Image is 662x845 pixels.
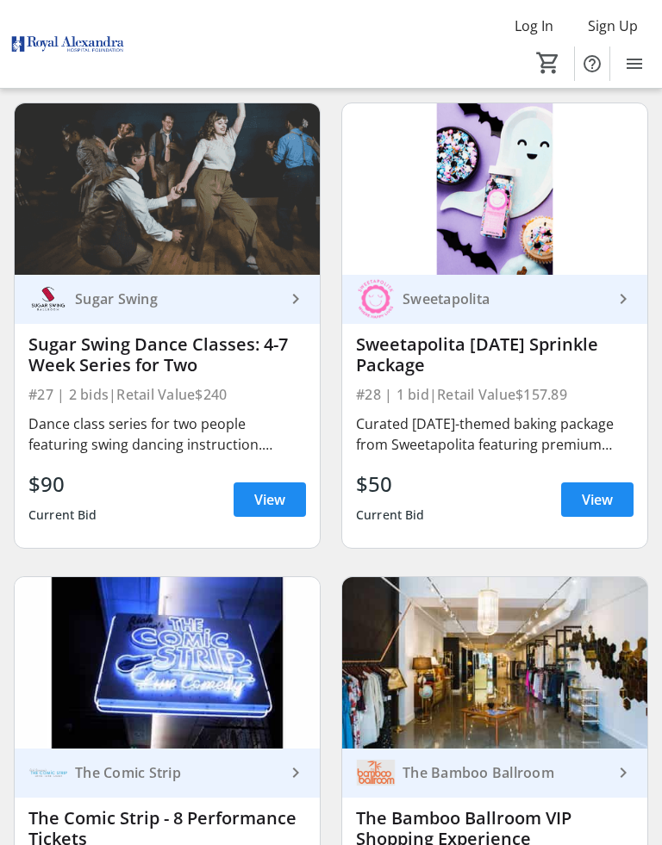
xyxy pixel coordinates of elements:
div: The Bamboo Ballroom [396,764,613,781]
div: $50 [356,469,425,500]
button: Menu [617,47,652,81]
img: The Comic Strip - 8 Performance Tickets [15,577,320,749]
div: The Comic Strip [68,764,285,781]
mat-icon: keyboard_arrow_right [613,289,634,309]
div: Sugar Swing [68,290,285,308]
div: $90 [28,469,97,500]
span: View [582,489,613,510]
img: Sugar Swing Dance Classes: 4-7 Week Series for Two [15,103,320,275]
div: Current Bid [356,500,425,531]
img: The Bamboo Ballroom [356,753,396,792]
button: Sign Up [574,12,652,40]
span: Sign Up [588,16,638,36]
span: View [254,489,285,510]
div: Current Bid [28,500,97,531]
button: Help [575,47,609,81]
div: Dance class series for two people featuring swing dancing instruction. Choose from 4-7 week progr... [28,413,306,455]
div: Curated [DATE]-themed baking package from Sweetapolita featuring premium sprinkles, decorating su... [356,413,634,455]
span: Log In [515,16,553,36]
img: The Comic Strip [28,753,68,792]
a: The Bamboo BallroomThe Bamboo Ballroom [342,749,647,798]
div: Sweetapolita [DATE] Sprinkle Package [356,334,634,376]
div: #27 | 2 bids | Retail Value $240 [28,382,306,407]
div: #28 | 1 bid | Retail Value $157.89 [356,382,634,407]
img: Royal Alexandra Hospital Foundation's Logo [10,12,125,77]
div: Sweetapolita [396,290,613,308]
mat-icon: keyboard_arrow_right [285,762,306,783]
img: Sweetapolita [356,279,396,319]
a: View [561,482,634,517]
img: The Bamboo Ballroom VIP Shopping Experience [342,577,647,749]
div: Sugar Swing Dance Classes: 4-7 Week Series for Two [28,334,306,376]
a: The Comic StripThe Comic Strip [15,749,320,798]
img: Sweetapolita Halloween Sprinkle Package [342,103,647,275]
mat-icon: keyboard_arrow_right [285,289,306,309]
a: Sugar SwingSugar Swing [15,275,320,324]
a: View [234,482,306,517]
img: Sugar Swing [28,279,68,319]
a: SweetapolitaSweetapolita [342,275,647,324]
mat-icon: keyboard_arrow_right [613,762,634,783]
button: Log In [501,12,567,40]
button: Cart [533,47,564,78]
